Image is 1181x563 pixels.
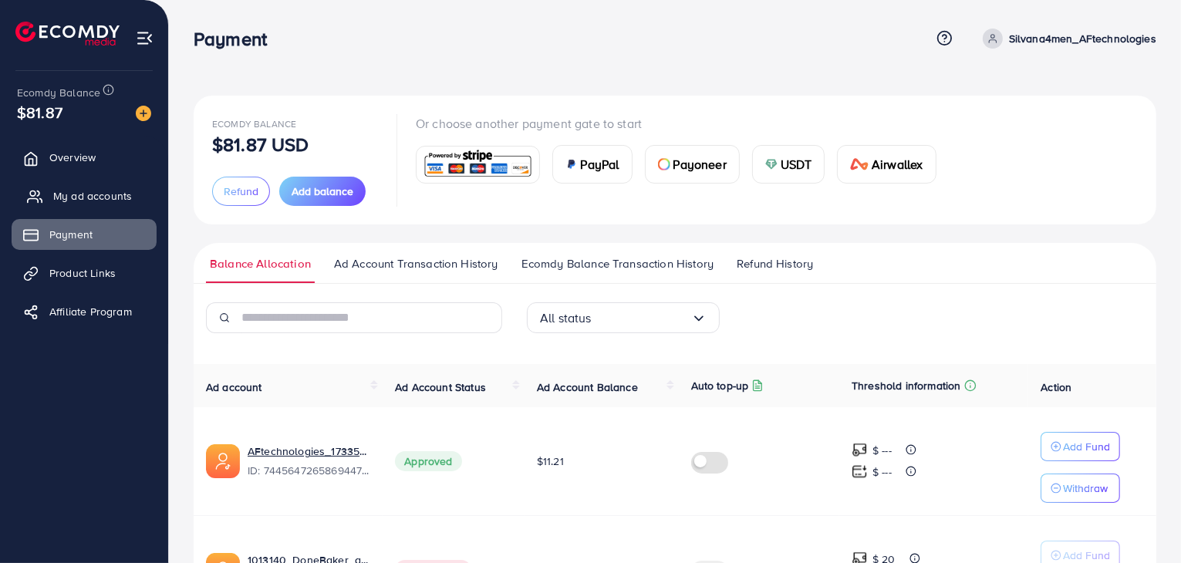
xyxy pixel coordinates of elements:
[1041,379,1071,395] span: Action
[673,155,727,174] span: Payoneer
[1063,437,1110,456] p: Add Fund
[17,101,62,123] span: $81.87
[212,135,309,153] p: $81.87 USD
[872,463,892,481] p: $ ---
[395,451,461,471] span: Approved
[53,188,132,204] span: My ad accounts
[527,302,720,333] div: Search for option
[136,29,154,47] img: menu
[136,106,151,121] img: image
[752,145,825,184] a: cardUSDT
[852,464,868,480] img: top-up amount
[645,145,740,184] a: cardPayoneer
[206,444,240,478] img: ic-ads-acc.e4c84228.svg
[49,150,96,165] span: Overview
[658,158,670,170] img: card
[210,255,311,272] span: Balance Allocation
[765,158,778,170] img: card
[872,441,892,460] p: $ ---
[581,155,619,174] span: PayPal
[1041,432,1120,461] button: Add Fund
[248,443,370,459] a: AFtechnologies_1733574856174
[1115,494,1169,551] iframe: Chat
[334,255,498,272] span: Ad Account Transaction History
[416,146,540,184] a: card
[292,184,353,199] span: Add balance
[781,155,812,174] span: USDT
[12,180,157,211] a: My ad accounts
[565,158,578,170] img: card
[212,177,270,206] button: Refund
[206,379,262,395] span: Ad account
[537,453,564,469] span: $11.21
[850,158,869,170] img: card
[521,255,714,272] span: Ecomdy Balance Transaction History
[852,442,868,458] img: top-up amount
[421,148,535,181] img: card
[852,376,960,395] p: Threshold information
[248,443,370,479] div: <span class='underline'>AFtechnologies_1733574856174</span></br>7445647265869447169
[248,463,370,478] span: ID: 7445647265869447169
[224,184,258,199] span: Refund
[49,304,132,319] span: Affiliate Program
[395,379,486,395] span: Ad Account Status
[552,145,633,184] a: cardPayPal
[49,265,116,281] span: Product Links
[12,142,157,173] a: Overview
[540,306,592,330] span: All status
[691,376,749,395] p: Auto top-up
[15,22,120,46] img: logo
[737,255,813,272] span: Refund History
[12,258,157,288] a: Product Links
[12,219,157,250] a: Payment
[17,85,100,100] span: Ecomdy Balance
[49,227,93,242] span: Payment
[416,114,949,133] p: Or choose another payment gate to start
[1063,479,1108,497] p: Withdraw
[279,177,366,206] button: Add balance
[837,145,936,184] a: cardAirwallex
[194,28,279,50] h3: Payment
[872,155,923,174] span: Airwallex
[977,29,1156,49] a: Silvana4men_AFtechnologies
[212,117,296,130] span: Ecomdy Balance
[1009,29,1156,48] p: Silvana4men_AFtechnologies
[12,296,157,327] a: Affiliate Program
[592,306,691,330] input: Search for option
[1041,474,1120,503] button: Withdraw
[537,379,638,395] span: Ad Account Balance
